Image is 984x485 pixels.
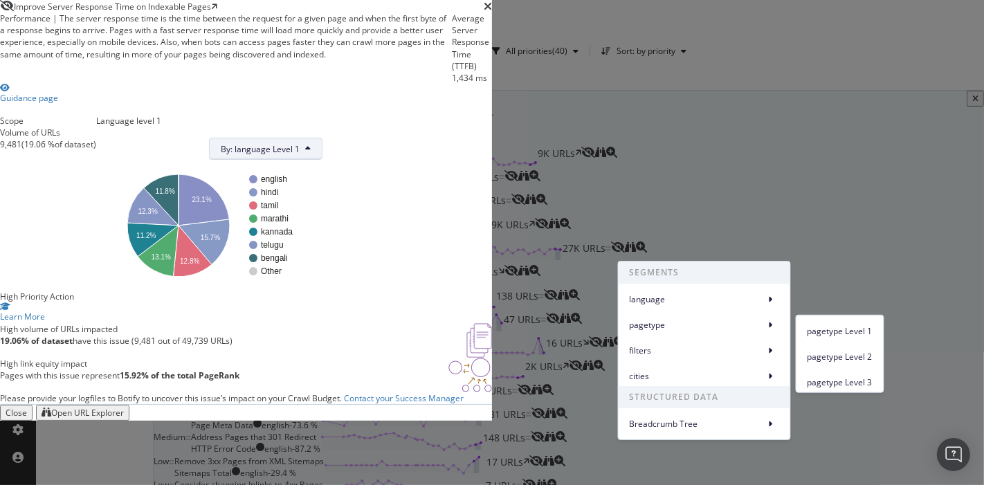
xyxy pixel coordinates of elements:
[261,253,288,263] text: bengali
[136,232,156,239] text: 11.2%
[937,438,970,471] div: Open Intercom Messenger
[51,407,124,419] div: Open URL Explorer
[120,369,239,381] strong: 15.92% of the total PageRank
[452,72,492,84] div: 1,434 ms
[342,392,464,404] a: Contact your Success Manager
[630,293,760,306] span: language
[221,143,300,155] span: By: language Level 1
[209,138,322,160] button: By: language Level 1
[36,405,129,421] button: Open URL Explorer
[201,235,220,242] text: 15.7%
[21,138,96,150] div: ( 19.06 % of dataset )
[192,196,212,203] text: 23.1%
[107,171,322,280] svg: A chart.
[466,323,492,358] img: e5DMFwAAAABJRU5ErkJggg==
[619,262,790,284] span: SEGMENTS
[808,350,873,363] span: pagetype Level 2
[261,214,289,223] text: marathi
[452,12,492,72] div: Average Server Response Time (TTFB)
[261,266,282,276] text: Other
[619,386,790,408] span: STRUCTURED DATA
[156,187,175,195] text: 11.8%
[53,12,57,24] span: |
[261,240,284,250] text: telugu
[808,376,873,388] span: pagetype Level 3
[261,201,278,210] text: tamil
[261,227,293,237] text: kannada
[808,324,873,337] span: pagetype Level 1
[630,370,760,383] span: cities
[261,174,287,184] text: english
[448,358,492,392] img: DDxVyA23.png
[6,407,27,419] div: Close
[180,257,199,265] text: 12.8%
[138,208,157,215] text: 12.3%
[14,1,211,12] span: Improve Server Response Time on Indexable Pages
[96,115,334,127] div: Language level 1
[630,345,760,357] span: filters
[630,319,760,331] span: pagetype
[152,253,171,261] text: 13.1%
[630,418,760,430] span: Breadcrumb Tree
[261,187,278,197] text: hindi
